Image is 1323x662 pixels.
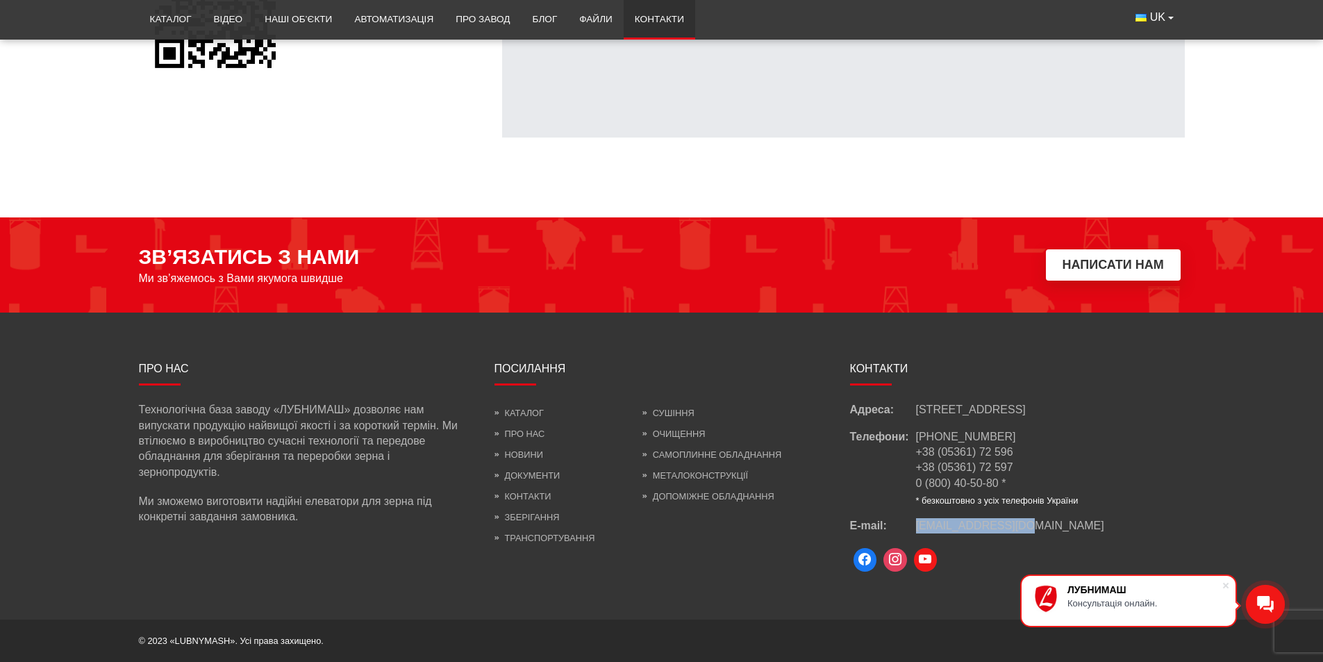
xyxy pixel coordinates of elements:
[568,4,624,35] a: Файли
[139,245,360,269] span: ЗВ’ЯЗАТИСЬ З НАМИ
[343,4,444,35] a: Автоматизація
[850,363,908,374] span: Контакти
[494,363,566,374] span: Посилання
[916,518,1104,533] a: [EMAIL_ADDRESS][DOMAIN_NAME]
[916,402,1026,417] span: [STREET_ADDRESS]
[203,4,254,35] a: Відео
[850,518,916,533] span: E-mail:
[494,533,595,543] a: Транспортування
[521,4,568,35] a: Блог
[1067,584,1222,595] div: ЛУБНИМАШ
[1046,249,1181,281] button: Написати нам
[139,272,344,285] span: Ми зв’яжемось з Вами якумога швидше
[494,408,544,418] a: Каталог
[850,545,881,575] a: Facebook
[850,402,916,417] span: Адреса:
[139,363,189,374] span: Про нас
[916,477,1006,489] a: 0 (800) 40-50-80 *
[910,545,941,575] a: Youtube
[1135,14,1147,22] img: Українська
[880,545,910,575] a: Instagram
[494,470,560,481] a: Документи
[916,495,1079,507] li: * безкоштовно з усіх телефонів України
[139,636,324,646] span: © 2023 «LUBNYMASH». Усі права захищено.
[916,461,1013,473] a: +38 (05361) 72 597
[1150,10,1165,25] span: UK
[139,494,474,525] p: Ми зможемо виготовити надійні елеватори для зерна під конкретні завдання замовника.
[444,4,521,35] a: Про завод
[253,4,343,35] a: Наші об’єкти
[642,491,774,502] a: Допоміжне обладнання
[916,431,1016,442] a: [PHONE_NUMBER]
[494,512,560,522] a: Зберігання
[642,449,781,460] a: Самоплинне обладнання
[642,429,706,439] a: Очищення
[642,470,748,481] a: Металоконструкції
[1067,598,1222,609] div: Консультація онлайн.
[494,429,545,439] a: Про нас
[916,446,1013,458] a: +38 (05361) 72 596
[494,491,551,502] a: Контакти
[494,449,543,460] a: Новини
[1124,4,1184,31] button: UK
[139,402,474,480] p: Технологічна база заводу «ЛУБНИМАШ» дозволяє нам випускати продукцію найвищої якості і за коротки...
[850,429,916,507] span: Телефони:
[916,520,1104,531] span: [EMAIL_ADDRESS][DOMAIN_NAME]
[624,4,695,35] a: Контакти
[642,408,694,418] a: Сушіння
[139,4,203,35] a: Каталог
